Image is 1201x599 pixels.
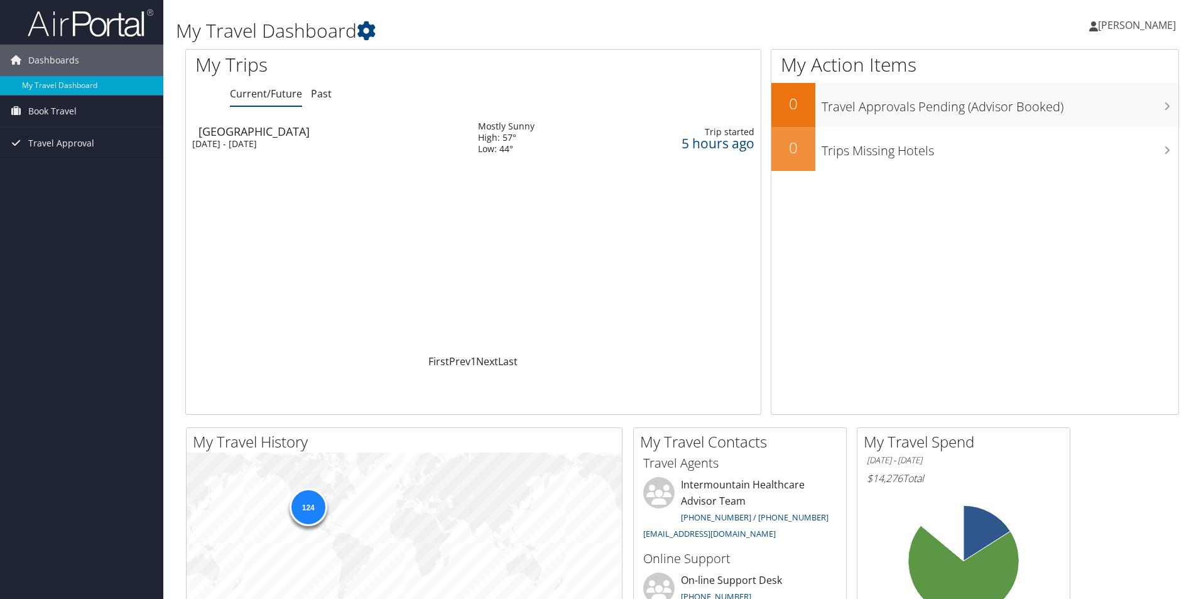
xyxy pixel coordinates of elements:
a: 0Travel Approvals Pending (Advisor Booked) [771,83,1178,127]
span: Book Travel [28,96,77,127]
h1: My Travel Dashboard [176,18,851,44]
h1: My Action Items [771,52,1178,78]
span: $14,276 [867,471,903,485]
a: 1 [470,354,476,368]
span: [PERSON_NAME] [1098,18,1176,32]
div: Trip started [617,126,754,138]
h2: My Travel History [193,431,622,453]
a: Past [311,87,332,101]
h1: My Trips [195,52,512,78]
div: [GEOGRAPHIC_DATA] [198,126,465,137]
h2: 0 [771,93,815,114]
div: [DATE] - [DATE] [192,138,459,150]
h2: My Travel Spend [864,431,1070,453]
img: airportal-logo.png [28,8,153,38]
h2: 0 [771,137,815,158]
a: Last [498,354,518,368]
li: Intermountain Healthcare Advisor Team [637,477,843,544]
div: 5 hours ago [617,138,754,149]
h6: [DATE] - [DATE] [867,454,1060,466]
h3: Trips Missing Hotels [822,136,1178,160]
h2: My Travel Contacts [640,431,846,453]
div: 124 [289,488,327,526]
a: Prev [449,354,470,368]
h6: Total [867,471,1060,485]
h3: Travel Agents [643,454,837,472]
span: Dashboards [28,45,79,76]
a: Current/Future [230,87,302,101]
a: First [428,354,449,368]
a: 0Trips Missing Hotels [771,127,1178,171]
span: Travel Approval [28,128,94,159]
div: Low: 44° [478,143,535,155]
div: High: 57° [478,132,535,143]
h3: Online Support [643,550,837,568]
a: [PHONE_NUMBER] / [PHONE_NUMBER] [681,512,829,523]
div: Mostly Sunny [478,121,535,132]
a: Next [476,354,498,368]
a: [PERSON_NAME] [1089,6,1188,44]
a: [EMAIL_ADDRESS][DOMAIN_NAME] [643,528,776,539]
h3: Travel Approvals Pending (Advisor Booked) [822,92,1178,116]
